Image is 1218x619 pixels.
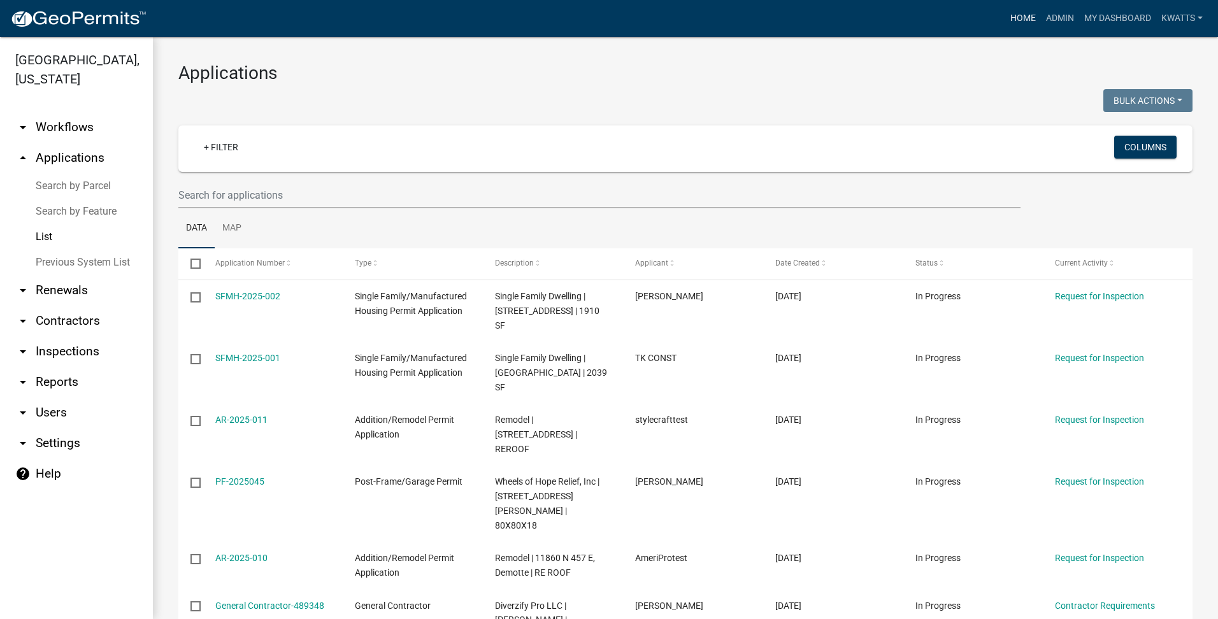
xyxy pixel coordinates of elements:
a: Home [1005,6,1041,31]
span: Description [495,259,534,267]
span: 10/08/2025 [775,415,801,425]
i: arrow_drop_down [15,436,31,451]
span: Single Family/Manufactured Housing Permit Application [355,353,467,378]
span: Single Family Dwelling | 8074 N 650w, Lake Village | 1910 SF [495,291,599,331]
span: stylecrafttest [635,415,688,425]
span: In Progress [915,553,961,563]
span: Single Family Dwelling | Lake Aero Lot 3, Lake Village | 2039 SF [495,353,607,392]
span: DANA PAZDZIOCH [635,601,703,611]
i: arrow_drop_down [15,283,31,298]
datatable-header-cell: Applicant [623,248,763,279]
a: Admin [1041,6,1079,31]
datatable-header-cell: Status [903,248,1043,279]
span: Addition/Remodel Permit Application [355,415,454,439]
span: Applicant [635,259,668,267]
span: Single Family/Manufactured Housing Permit Application [355,291,467,316]
a: Request for Inspection [1055,353,1144,363]
datatable-header-cell: Description [483,248,623,279]
span: Type [355,259,371,267]
a: PF-2025045 [215,476,264,487]
i: arrow_drop_down [15,405,31,420]
h3: Applications [178,62,1193,84]
i: arrow_drop_down [15,313,31,329]
a: SFMH-2025-002 [215,291,280,301]
datatable-header-cell: Application Number [203,248,343,279]
a: + Filter [194,136,248,159]
span: In Progress [915,476,961,487]
span: Wheels of Hope Relief, Inc | 18814 Fleetwood St., Lowell | 80X80X18 [495,476,599,530]
span: In Progress [915,291,961,301]
span: AmeriProtest [635,553,687,563]
input: Search for applications [178,182,1021,208]
span: Remodel | 11860 N 457 E, Demotte | RE ROOF [495,553,595,578]
a: Map [215,208,249,249]
span: 10/08/2025 [775,291,801,301]
a: AR-2025-011 [215,415,268,425]
datatable-header-cell: Date Created [763,248,903,279]
a: Contractor Requirements [1055,601,1155,611]
button: Bulk Actions [1103,89,1193,112]
span: In Progress [915,353,961,363]
datatable-header-cell: Current Activity [1043,248,1183,279]
span: Current Activity [1055,259,1108,267]
a: Request for Inspection [1055,553,1144,563]
a: AR-2025-010 [215,553,268,563]
span: In Progress [915,415,961,425]
datatable-header-cell: Select [178,248,203,279]
i: help [15,466,31,481]
a: General Contractor-489348 [215,601,324,611]
span: General Contractor [355,601,431,611]
i: arrow_drop_down [15,120,31,135]
span: 10/08/2025 [775,353,801,363]
span: JENNIFER VITS- CRUZ [635,476,703,487]
span: 10/08/2025 [775,476,801,487]
span: TK CONST [635,353,677,363]
a: Request for Inspection [1055,476,1144,487]
a: Request for Inspection [1055,291,1144,301]
span: 10/07/2025 [775,601,801,611]
i: arrow_drop_down [15,344,31,359]
a: My Dashboard [1079,6,1156,31]
button: Columns [1114,136,1177,159]
span: Addition/Remodel Permit Application [355,553,454,578]
a: Request for Inspection [1055,415,1144,425]
i: arrow_drop_down [15,374,31,390]
span: Date Created [775,259,820,267]
span: Application Number [215,259,285,267]
span: In Progress [915,601,961,611]
a: Kwatts [1156,6,1208,31]
a: SFMH-2025-001 [215,353,280,363]
a: Data [178,208,215,249]
span: Remodel | 2792 W 950 N, Lake Village | REROOF [495,415,577,454]
i: arrow_drop_up [15,150,31,166]
span: RICK LOPEZ [635,291,703,301]
span: 10/08/2025 [775,553,801,563]
span: Status [915,259,938,267]
span: Post-Frame/Garage Permit [355,476,462,487]
datatable-header-cell: Type [343,248,483,279]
